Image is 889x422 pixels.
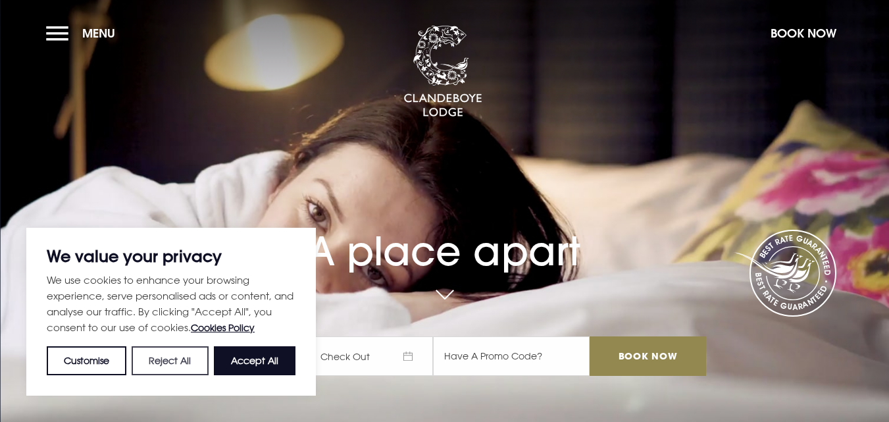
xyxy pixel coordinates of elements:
button: Book Now [764,19,843,47]
button: Menu [46,19,122,47]
img: Clandeboye Lodge [403,26,482,118]
a: Cookies Policy [191,322,255,333]
p: We use cookies to enhance your browsing experience, serve personalised ads or content, and analys... [47,272,295,336]
button: Customise [47,346,126,375]
input: Book Now [590,336,705,376]
input: Have A Promo Code? [433,336,590,376]
div: We value your privacy [26,228,316,396]
button: Reject All [132,346,208,375]
span: Menu [82,26,115,41]
span: Check Out [308,336,433,376]
h1: A place apart [183,202,705,275]
button: Accept All [214,346,295,375]
p: We value your privacy [47,248,295,264]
